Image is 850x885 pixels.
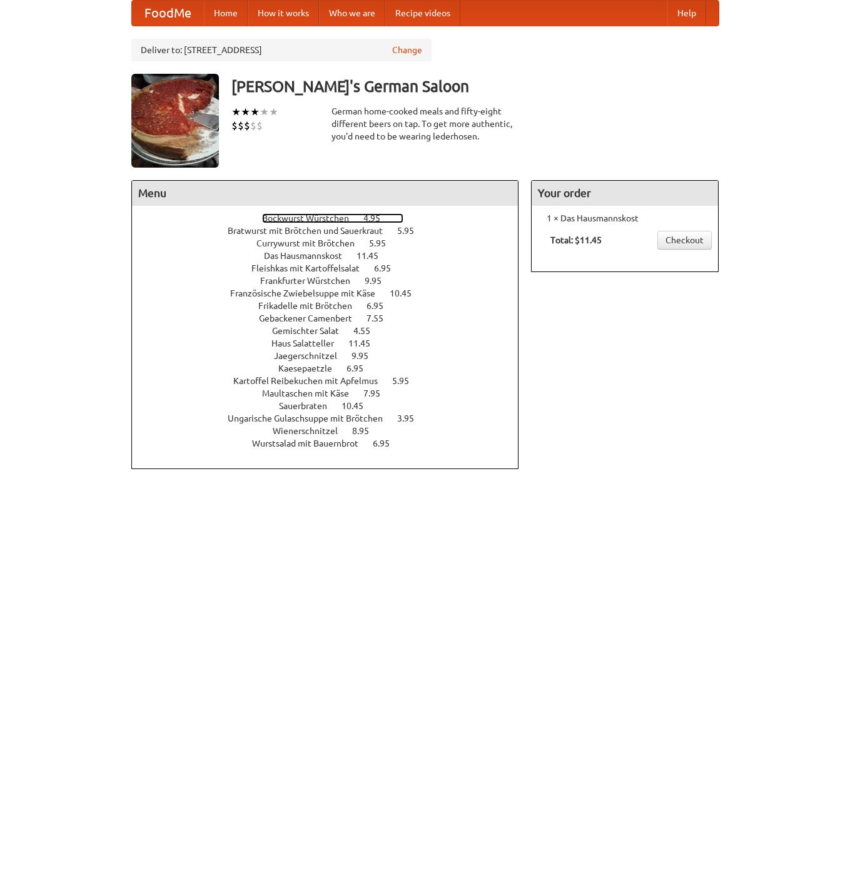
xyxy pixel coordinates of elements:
[392,376,422,386] span: 5.95
[657,231,712,250] a: Checkout
[251,263,414,273] a: Fleishkas mit Kartoffelsalat 6.95
[262,388,362,398] span: Maultaschen mit Käse
[132,181,519,206] h4: Menu
[273,426,392,436] a: Wienerschnitzel 8.95
[278,363,345,373] span: Kaesepaetzle
[231,105,241,119] li: ★
[256,238,409,248] a: Currywurst mit Brötchen 5.95
[279,401,340,411] span: Sauerbraten
[241,105,250,119] li: ★
[278,363,387,373] a: Kaesepaetzle 6.95
[244,119,250,133] li: $
[392,44,422,56] a: Change
[228,226,437,236] a: Bratwurst mit Brötchen und Sauerkraut 5.95
[357,251,391,261] span: 11.45
[260,276,363,286] span: Frankfurter Würstchen
[363,388,393,398] span: 7.95
[667,1,706,26] a: Help
[204,1,248,26] a: Home
[252,438,371,448] span: Wurstsalad mit Bauernbrot
[353,326,383,336] span: 4.55
[397,226,427,236] span: 5.95
[538,212,712,225] li: 1 × Das Hausmannskost
[231,74,719,99] h3: [PERSON_NAME]'s German Saloon
[272,326,352,336] span: Gemischter Salat
[397,413,427,423] span: 3.95
[274,351,350,361] span: Jaegerschnitzel
[342,401,376,411] span: 10.45
[319,1,385,26] a: Who we are
[231,119,238,133] li: $
[228,413,437,423] a: Ungarische Gulaschsuppe mit Brötchen 3.95
[347,363,376,373] span: 6.95
[264,251,402,261] a: Das Hausmannskost 11.45
[230,288,388,298] span: Französische Zwiebelsuppe mit Käse
[259,313,365,323] span: Gebackener Camenbert
[228,413,395,423] span: Ungarische Gulaschsuppe mit Brötchen
[367,301,396,311] span: 6.95
[279,401,387,411] a: Sauerbraten 10.45
[269,105,278,119] li: ★
[258,301,407,311] a: Frikadelle mit Brötchen 6.95
[131,39,432,61] div: Deliver to: [STREET_ADDRESS]
[271,338,393,348] a: Haus Salatteller 11.45
[532,181,718,206] h4: Your order
[271,338,347,348] span: Haus Salatteller
[352,426,382,436] span: 8.95
[228,226,395,236] span: Bratwurst mit Brötchen und Sauerkraut
[390,288,424,298] span: 10.45
[367,313,396,323] span: 7.55
[385,1,460,26] a: Recipe videos
[262,213,362,223] span: Bockwurst Würstchen
[273,426,350,436] span: Wienerschnitzel
[272,326,393,336] a: Gemischter Salat 4.55
[363,213,393,223] span: 4.95
[258,301,365,311] span: Frikadelle mit Brötchen
[252,438,413,448] a: Wurstsalad mit Bauernbrot 6.95
[251,263,372,273] span: Fleishkas mit Kartoffelsalat
[238,119,244,133] li: $
[373,438,402,448] span: 6.95
[256,119,263,133] li: $
[233,376,390,386] span: Kartoffel Reibekuchen mit Apfelmus
[262,213,403,223] a: Bockwurst Würstchen 4.95
[264,251,355,261] span: Das Hausmannskost
[260,276,405,286] a: Frankfurter Würstchen 9.95
[132,1,204,26] a: FoodMe
[250,105,260,119] li: ★
[250,119,256,133] li: $
[233,376,432,386] a: Kartoffel Reibekuchen mit Apfelmus 5.95
[550,235,602,245] b: Total: $11.45
[352,351,381,361] span: 9.95
[259,313,407,323] a: Gebackener Camenbert 7.55
[230,288,435,298] a: Französische Zwiebelsuppe mit Käse 10.45
[348,338,383,348] span: 11.45
[374,263,403,273] span: 6.95
[248,1,319,26] a: How it works
[365,276,394,286] span: 9.95
[131,74,219,168] img: angular.jpg
[369,238,398,248] span: 5.95
[256,238,367,248] span: Currywurst mit Brötchen
[262,388,403,398] a: Maultaschen mit Käse 7.95
[331,105,519,143] div: German home-cooked meals and fifty-eight different beers on tap. To get more authentic, you'd nee...
[274,351,392,361] a: Jaegerschnitzel 9.95
[260,105,269,119] li: ★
